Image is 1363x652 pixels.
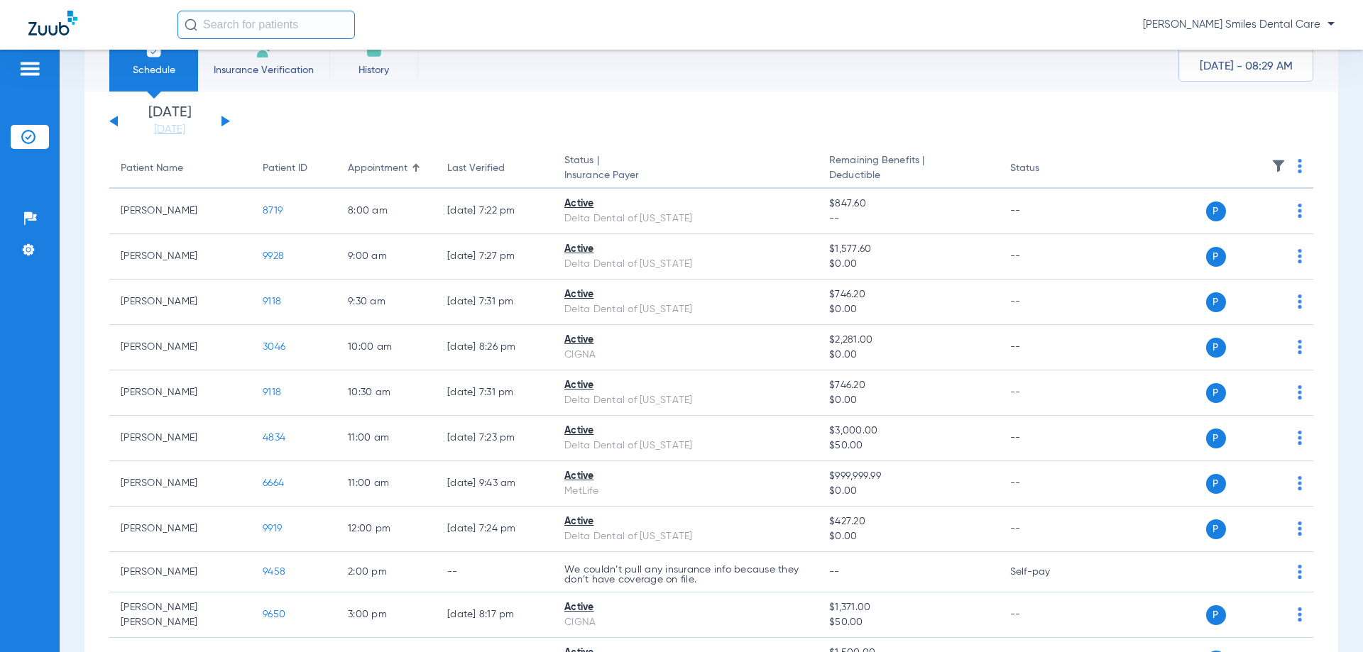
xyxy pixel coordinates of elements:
div: Active [564,600,806,615]
td: [PERSON_NAME] [109,234,251,280]
td: 3:00 PM [336,592,436,638]
th: Remaining Benefits | [818,149,998,189]
span: [PERSON_NAME] Smiles Dental Care [1143,18,1335,32]
td: -- [999,189,1095,234]
div: Active [564,378,806,393]
td: [PERSON_NAME] [109,189,251,234]
span: -- [829,567,840,577]
div: Patient Name [121,161,183,176]
img: hamburger-icon [18,60,41,77]
td: [PERSON_NAME] [109,325,251,370]
span: Insurance Payer [564,168,806,183]
div: Delta Dental of [US_STATE] [564,257,806,272]
span: P [1206,247,1226,267]
li: [DATE] [127,106,212,137]
div: Patient Name [121,161,240,176]
span: $999,999.99 [829,469,987,484]
img: Search Icon [185,18,197,31]
th: Status [999,149,1095,189]
div: CIGNA [564,348,806,363]
span: 9458 [263,567,285,577]
div: CIGNA [564,615,806,630]
span: P [1206,519,1226,539]
img: group-dot-blue.svg [1298,565,1302,579]
td: [PERSON_NAME] [109,370,251,416]
td: [DATE] 8:17 PM [436,592,553,638]
td: [DATE] 7:31 PM [436,370,553,416]
input: Search for patients [177,11,355,39]
td: [DATE] 7:27 PM [436,234,553,280]
div: Delta Dental of [US_STATE] [564,529,806,544]
span: Schedule [120,63,187,77]
td: [PERSON_NAME] [109,507,251,552]
td: -- [999,234,1095,280]
span: [DATE] - 08:29 AM [1200,60,1293,74]
div: Patient ID [263,161,325,176]
div: Active [564,333,806,348]
span: 9919 [263,524,282,534]
td: -- [999,280,1095,325]
span: $746.20 [829,378,987,393]
td: 10:30 AM [336,370,436,416]
td: 9:00 AM [336,234,436,280]
img: Schedule [146,42,163,59]
span: 8719 [263,206,283,216]
img: group-dot-blue.svg [1298,431,1302,445]
div: Active [564,287,806,302]
td: 9:30 AM [336,280,436,325]
img: group-dot-blue.svg [1298,340,1302,354]
span: 9650 [263,609,285,619]
td: Self-pay [999,552,1095,592]
div: Delta Dental of [US_STATE] [564,438,806,453]
span: P [1206,605,1226,625]
div: Delta Dental of [US_STATE] [564,393,806,408]
td: [PERSON_NAME] [109,416,251,461]
img: filter.svg [1271,159,1286,173]
td: [DATE] 7:22 PM [436,189,553,234]
img: group-dot-blue.svg [1298,476,1302,490]
span: $50.00 [829,615,987,630]
span: $847.60 [829,197,987,211]
span: P [1206,292,1226,312]
td: [DATE] 7:31 PM [436,280,553,325]
img: History [366,42,383,59]
td: [PERSON_NAME] [PERSON_NAME] [109,592,251,638]
img: group-dot-blue.svg [1298,294,1302,309]
td: -- [999,416,1095,461]
div: Last Verified [447,161,505,176]
span: -- [829,211,987,226]
td: -- [999,325,1095,370]
img: group-dot-blue.svg [1298,249,1302,263]
span: $1,371.00 [829,600,987,615]
span: $2,281.00 [829,333,987,348]
div: Delta Dental of [US_STATE] [564,211,806,226]
img: Zuub Logo [28,11,77,35]
span: $746.20 [829,287,987,302]
iframe: Chat Widget [1292,584,1363,652]
span: Deductible [829,168,987,183]
span: $3,000.00 [829,424,987,438]
span: 9118 [263,387,281,397]
span: History [340,63,407,77]
th: Status | [553,149,818,189]
td: [DATE] 7:23 PM [436,416,553,461]
span: $0.00 [829,257,987,272]
span: $0.00 [829,302,987,317]
span: $50.00 [829,438,987,453]
div: Active [564,242,806,257]
td: [PERSON_NAME] [109,552,251,592]
td: 10:00 AM [336,325,436,370]
span: P [1206,429,1226,448]
div: MetLife [564,484,806,499]
td: [DATE] 8:26 PM [436,325,553,370]
td: 8:00 AM [336,189,436,234]
span: P [1206,338,1226,358]
div: Patient ID [263,161,307,176]
img: group-dot-blue.svg [1298,159,1302,173]
div: Active [564,424,806,438]
td: -- [999,507,1095,552]
a: [DATE] [127,123,212,137]
div: Appointment [348,161,407,176]
td: 12:00 PM [336,507,436,552]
